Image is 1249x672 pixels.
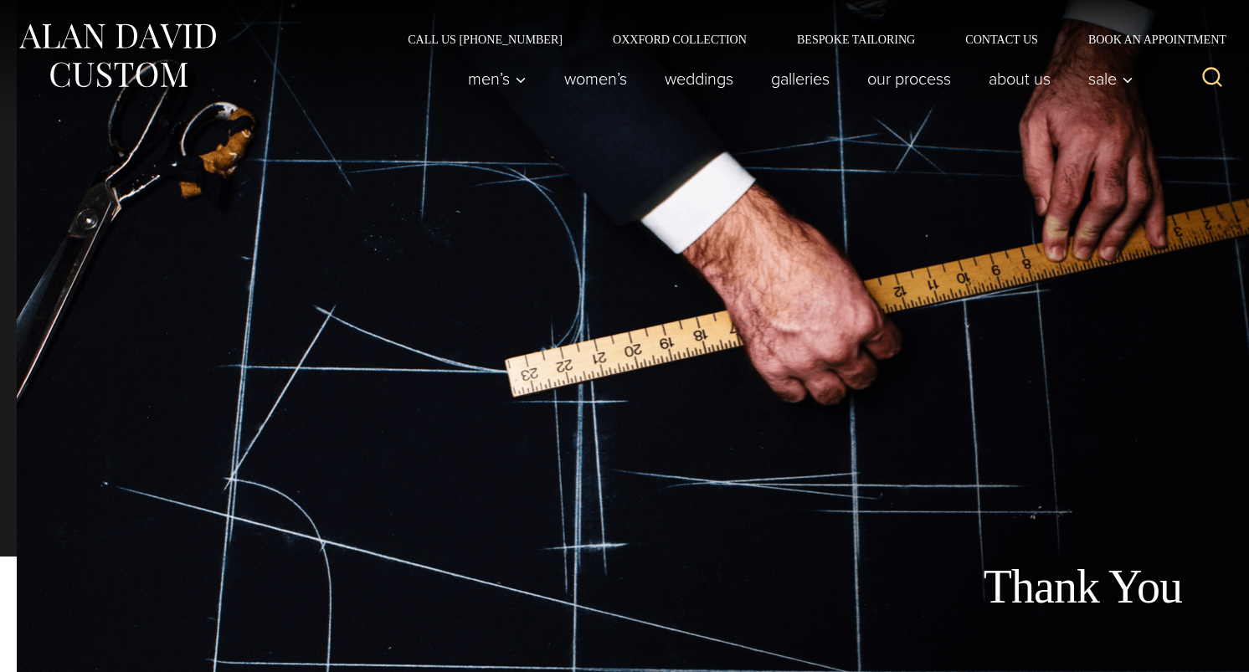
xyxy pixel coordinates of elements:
[1063,33,1232,45] a: Book an Appointment
[753,62,849,95] a: Galleries
[810,559,1182,615] h1: Thank You
[383,33,588,45] a: Call Us [PHONE_NUMBER]
[970,62,1070,95] a: About Us
[1192,59,1232,99] button: View Search Form
[17,18,218,93] img: Alan David Custom
[849,62,970,95] a: Our Process
[588,33,772,45] a: Oxxford Collection
[468,70,527,87] span: Men’s
[772,33,940,45] a: Bespoke Tailoring
[646,62,753,95] a: weddings
[546,62,646,95] a: Women’s
[383,33,1232,45] nav: Secondary Navigation
[1088,70,1133,87] span: Sale
[450,62,1143,95] nav: Primary Navigation
[940,33,1063,45] a: Contact Us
